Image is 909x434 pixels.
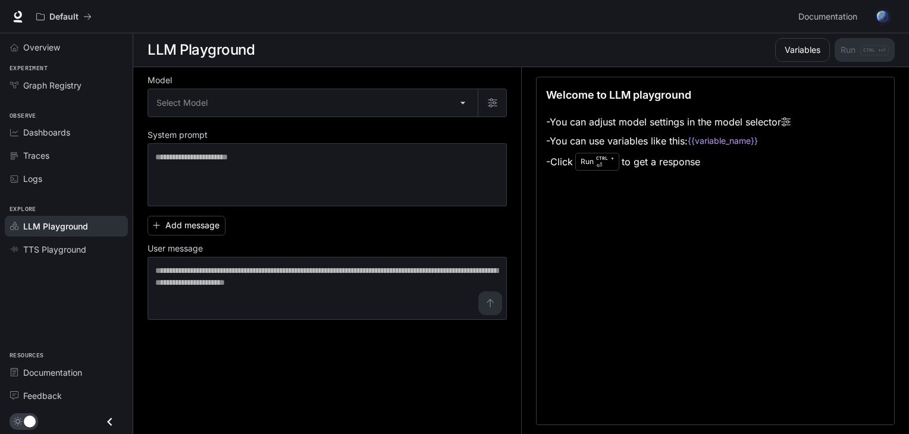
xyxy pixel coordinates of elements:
a: Feedback [5,385,128,406]
span: Logs [23,172,42,185]
img: User avatar [874,8,891,25]
span: Graph Registry [23,79,82,92]
a: TTS Playground [5,239,128,260]
p: CTRL + [596,155,614,162]
a: Documentation [5,362,128,383]
span: Dashboards [23,126,70,139]
span: TTS Playground [23,243,86,256]
span: Traces [23,149,49,162]
p: User message [148,244,203,253]
button: All workspaces [31,5,97,29]
a: Documentation [794,5,866,29]
li: - You can adjust model settings in the model selector [546,112,791,131]
button: User avatar [871,5,895,29]
div: Select Model [148,89,478,117]
a: Dashboards [5,122,128,143]
a: Graph Registry [5,75,128,96]
span: LLM Playground [23,220,88,232]
span: Documentation [23,366,82,379]
a: Logs [5,168,128,189]
p: Welcome to LLM playground [546,87,691,103]
li: - Click to get a response [546,150,791,173]
p: Model [148,76,172,84]
span: Select Model [156,97,208,109]
span: Documentation [798,10,857,24]
button: Add message [148,216,225,235]
button: Variables [775,38,830,62]
p: ⏎ [596,155,614,169]
span: Overview [23,41,60,54]
a: Overview [5,37,128,58]
p: System prompt [148,131,208,139]
li: - You can use variables like this: [546,131,791,150]
button: Close drawer [96,410,123,434]
h1: LLM Playground [148,38,255,62]
code: {{variable_name}} [688,135,758,147]
a: LLM Playground [5,216,128,237]
a: Traces [5,145,128,166]
span: Dark mode toggle [24,414,36,427]
span: Feedback [23,389,62,402]
div: Run [575,153,619,171]
p: Default [49,12,79,22]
